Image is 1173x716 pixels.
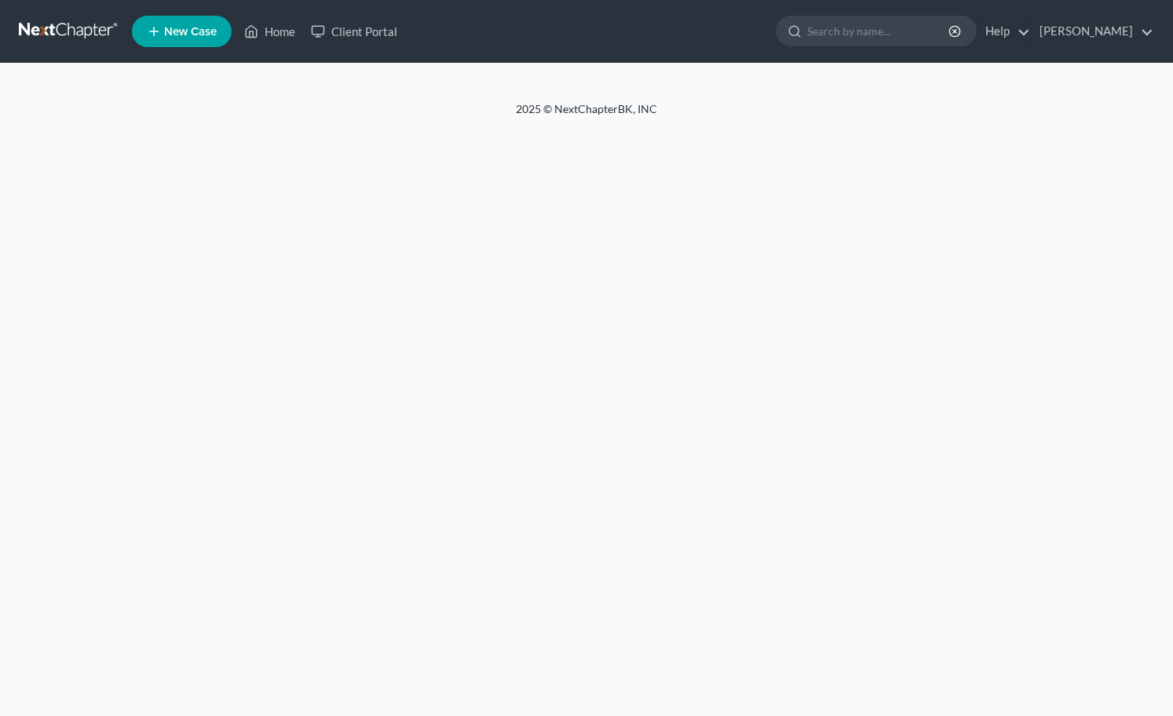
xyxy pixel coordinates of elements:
a: Home [236,17,303,46]
div: 2025 © NextChapterBK, INC [139,101,1034,130]
span: New Case [164,26,217,38]
a: [PERSON_NAME] [1032,17,1153,46]
a: Help [977,17,1030,46]
input: Search by name... [807,16,951,46]
a: Client Portal [303,17,405,46]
